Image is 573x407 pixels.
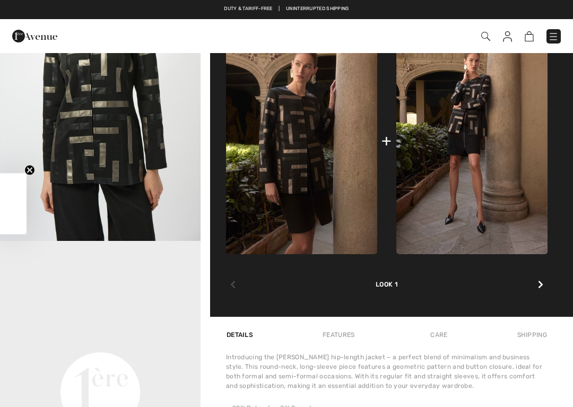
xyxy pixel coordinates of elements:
img: My Info [503,31,512,42]
img: Menu [548,31,559,42]
div: + [381,129,392,153]
div: Care [421,325,456,344]
img: 1ère Avenue [12,25,57,47]
img: Mid-Rise Pencil Skirt Style 253036 [396,27,548,254]
button: Close teaser [24,164,35,175]
div: Look 1 [226,254,548,289]
div: Details [226,325,256,344]
img: Geometric Long-Sleeve Formal Shirt Style 253929 [226,27,377,254]
img: Shopping Bag [525,31,534,41]
img: Search [481,32,490,41]
div: Features [314,325,363,344]
a: 1ère Avenue [12,30,57,40]
div: Shipping [515,325,548,344]
div: Introducing the [PERSON_NAME] hip-length jacket – a perfect blend of minimalism and business styl... [226,352,548,391]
